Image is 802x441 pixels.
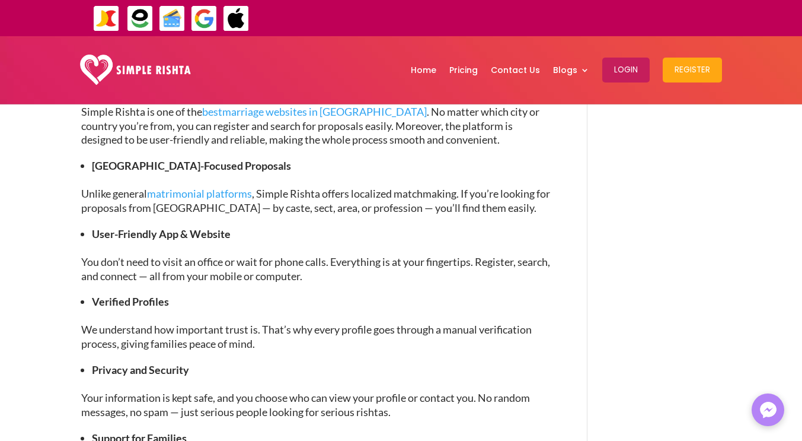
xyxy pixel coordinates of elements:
[756,398,780,422] img: Messenger
[81,187,550,214] span: Unlike general , Simple Rishta offers localized matchmaking. If you’re looking for proposals from...
[92,159,291,172] span: [GEOGRAPHIC_DATA]-Focused Proposals
[411,39,436,101] a: Home
[92,227,231,240] span: User-Friendly App & Website
[468,7,501,28] strong: ایزی پیسہ
[159,5,186,32] img: Credit Cards
[602,58,650,83] button: Login
[81,255,550,283] span: You don’t need to visit an office or wait for phone calls. Everything is at your fingertips. Regi...
[81,105,222,118] span: Simple Rishta is one of the
[663,39,722,101] a: Register
[449,39,478,101] a: Pricing
[504,7,535,28] strong: جاز کیش
[663,58,722,83] button: Register
[602,39,650,101] a: Login
[147,187,252,200] a: matrimonial platforms
[191,5,218,32] img: GooglePay-icon
[92,295,169,308] span: Verified Profiles
[93,5,120,32] img: JazzCash-icon
[81,391,530,418] span: Your information is kept safe, and you choose who can view your profile or contact you. No random...
[285,11,775,25] div: ایپ میں پیمنٹ صرف گوگل پے اور ایپل پے کے ذریعے ممکن ہے۔ ، یا کریڈٹ کارڈ کے ذریعے ویب سائٹ پر ہوگی۔
[553,39,589,101] a: Blogs
[222,105,427,118] a: marriage websites in [GEOGRAPHIC_DATA]
[81,105,539,147] span: . No matter which city or country you’re from, you can register and search for proposals easily. ...
[81,323,532,350] span: We understand how important trust is. That’s why every profile goes through a manual verification...
[202,105,222,118] a: best
[92,363,189,376] span: Privacy and Security
[127,5,154,32] img: EasyPaisa-icon
[491,39,540,101] a: Contact Us
[223,5,250,32] img: ApplePay-icon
